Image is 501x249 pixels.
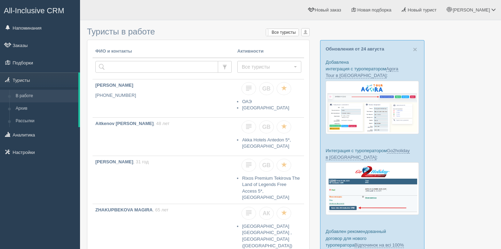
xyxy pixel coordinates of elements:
[93,156,234,201] a: [PERSON_NAME], 31 год
[259,82,274,95] a: GB
[154,121,170,126] span: , 48 лет
[259,120,274,133] a: GB
[355,242,404,248] a: Відпочинок на всі 100%
[153,207,169,212] span: , 65 лет
[259,207,274,220] a: АК
[326,228,419,248] p: Добавлен рекомендованный договор для нового туроператора
[95,159,133,164] b: [PERSON_NAME]
[0,0,80,20] a: All-Inclusive CRM
[326,81,419,134] img: agora-tour-%D0%B7%D0%B0%D1%8F%D0%B2%D0%BA%D0%B8-%D1%81%D1%80%D0%BC-%D0%B4%D0%BB%D1%8F-%D1%82%D1%8...
[413,46,417,53] button: Close
[87,27,155,36] span: Туристы в работе
[242,63,292,70] span: Все туристы
[315,7,341,13] span: Новый заказ
[13,115,78,127] a: Рассылки
[262,162,271,168] span: GB
[242,105,289,110] a: [GEOGRAPHIC_DATA]
[326,147,419,161] p: Интеграция с туроператором :
[242,99,252,104] a: ОАЭ
[262,86,271,92] span: GB
[413,45,417,53] span: ×
[95,83,133,88] b: [PERSON_NAME]
[326,59,419,79] p: Добавлена интеграция с туроператором :
[266,29,299,36] label: Все туристы
[95,121,154,126] b: Aitkenov [PERSON_NAME]
[242,176,300,200] a: Rixos Premium Tekirova The Land of Legends Free Access 5*, [GEOGRAPHIC_DATA]
[242,224,292,248] a: [GEOGRAPHIC_DATA] [GEOGRAPHIC_DATA] , [GEOGRAPHIC_DATA] ([GEOGRAPHIC_DATA])
[4,6,64,15] span: All-Inclusive CRM
[133,159,149,164] span: , 31 год
[242,137,291,149] a: Akka Hotels Antedon 5*, [GEOGRAPHIC_DATA]
[95,61,218,73] input: Поиск по ФИО, паспорту или контактам
[95,92,232,99] p: [PHONE_NUMBER]
[263,210,270,216] span: АК
[234,45,304,58] th: Активности
[408,7,437,13] span: Новый турист
[453,7,490,13] span: [PERSON_NAME]
[13,102,78,115] a: Архив
[326,162,419,215] img: go2holiday-bookings-crm-for-travel-agency.png
[262,124,271,130] span: GB
[93,45,234,58] th: ФИО и контакты
[237,61,301,73] button: Все туристы
[259,159,274,172] a: GB
[95,207,153,212] b: ZHAKUPBEKOVA MAGIRA
[326,148,410,160] a: Go2holiday в [GEOGRAPHIC_DATA]
[326,66,398,78] a: Agora Tour в [GEOGRAPHIC_DATA]
[326,46,384,52] a: Обновления от 24 августа
[357,7,391,13] span: Новая подборка
[93,79,234,117] a: [PERSON_NAME] [PHONE_NUMBER]
[13,90,78,102] a: В работе
[93,118,234,156] a: Aitkenov [PERSON_NAME], 48 лет
[93,204,234,249] a: ZHAKUPBEKOVA MAGIRA, 65 лет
